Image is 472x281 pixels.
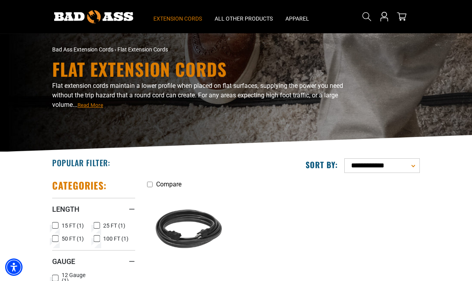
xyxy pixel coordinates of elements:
[52,46,293,54] nav: breadcrumbs
[52,198,135,220] summary: Length
[52,250,135,272] summary: Gauge
[395,12,408,21] a: cart
[52,179,107,192] h2: Categories:
[306,159,338,170] label: Sort by:
[52,46,113,53] a: Bad Ass Extension Cords
[361,10,373,23] summary: Search
[103,236,128,241] span: 100 FT (1)
[52,205,79,214] span: Length
[5,258,23,276] div: Accessibility Menu
[52,158,110,168] h2: Popular Filter:
[285,15,309,22] span: Apparel
[52,257,75,266] span: Gauge
[54,10,133,23] img: Bad Ass Extension Cords
[153,15,202,22] span: Extension Cords
[52,61,357,78] h1: Flat Extension Cords
[115,46,116,53] span: ›
[117,46,168,53] span: Flat Extension Cords
[62,223,84,228] span: 15 FT (1)
[62,236,84,241] span: 50 FT (1)
[52,82,343,108] span: Flat extension cords maintain a lower profile when placed on flat surfaces, supplying the power y...
[156,180,181,188] span: Compare
[146,193,231,270] img: black
[77,102,103,108] span: Read More
[103,223,125,228] span: 25 FT (1)
[215,15,273,22] span: All Other Products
